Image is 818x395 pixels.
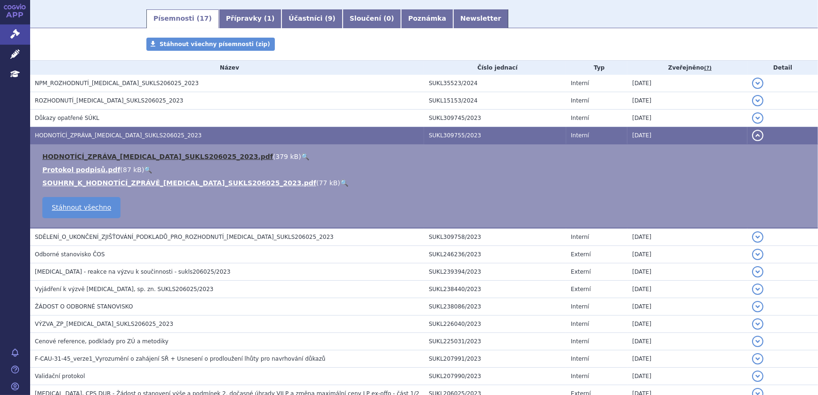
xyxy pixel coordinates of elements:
[340,179,348,187] a: 🔍
[424,281,566,298] td: SUKL238440/2023
[627,110,747,127] td: [DATE]
[123,166,142,174] span: 87 kB
[160,41,270,47] span: Stáhnout všechny písemnosti (zip)
[627,316,747,333] td: [DATE]
[424,350,566,368] td: SUKL207991/2023
[752,336,763,347] button: detail
[424,61,566,75] th: Číslo jednací
[424,368,566,385] td: SUKL207990/2023
[35,251,105,258] span: Odborné stanovisko ČOS
[281,9,342,28] a: Účastníci (9)
[752,284,763,295] button: detail
[752,112,763,124] button: detail
[146,38,275,51] a: Stáhnout všechny písemnosti (zip)
[42,152,809,161] li: ( )
[627,333,747,350] td: [DATE]
[571,286,591,292] span: Externí
[35,80,199,87] span: NPM_ROZHODNUTÍ_ZEJULA_SUKLS206025_2023
[752,318,763,330] button: detail
[752,231,763,243] button: detail
[752,266,763,277] button: detail
[566,61,627,75] th: Typ
[627,263,747,281] td: [DATE]
[627,368,747,385] td: [DATE]
[42,179,316,187] a: SOUHRN_K_HODNOTÍCÍ_ZPRÁVĚ_[MEDICAL_DATA]_SUKLS206025_2023.pdf
[424,228,566,246] td: SUKL309758/2023
[424,298,566,316] td: SUKL238086/2023
[35,115,99,121] span: Důkazy opatřené SÚKL
[35,132,202,139] span: HODNOTÍCÍ_ZPRÁVA_ZEJULA_SUKLS206025_2023
[571,97,589,104] span: Interní
[627,92,747,110] td: [DATE]
[571,269,591,275] span: Externí
[275,153,298,160] span: 379 kB
[35,338,168,345] span: Cenové reference, podklady pro ZÚ a metodiky
[200,15,209,22] span: 17
[424,75,566,92] td: SUKL35523/2024
[627,228,747,246] td: [DATE]
[627,75,747,92] td: [DATE]
[424,263,566,281] td: SUKL239394/2023
[35,269,231,275] span: Zejula - reakce na výzvu k součinnosti - sukls206025/2023
[424,246,566,263] td: SUKL246236/2023
[424,127,566,144] td: SUKL309755/2023
[752,371,763,382] button: detail
[328,15,333,22] span: 9
[752,353,763,364] button: detail
[752,249,763,260] button: detail
[424,316,566,333] td: SUKL226040/2023
[571,132,589,139] span: Interní
[267,15,272,22] span: 1
[571,80,589,87] span: Interní
[571,373,589,379] span: Interní
[571,115,589,121] span: Interní
[42,197,120,218] a: Stáhnout všechno
[571,303,589,310] span: Interní
[42,166,120,174] a: Protokol podpisů.pdf
[424,333,566,350] td: SUKL225031/2023
[35,97,184,104] span: ROZHODNUTÍ_ZEJULA_SUKLS206025_2023
[319,179,337,187] span: 77 kB
[571,234,589,240] span: Interní
[571,321,589,327] span: Interní
[401,9,453,28] a: Poznámka
[35,303,133,310] span: ŽÁDOST O ODBORNÉ STANOVISKO
[42,153,273,160] a: HODNOTÍCÍ_ZPRÁVA_[MEDICAL_DATA]_SUKLS206025_2023.pdf
[219,9,281,28] a: Přípravky (1)
[752,130,763,141] button: detail
[704,65,712,71] abbr: (?)
[627,350,747,368] td: [DATE]
[571,251,591,258] span: Externí
[752,95,763,106] button: detail
[42,165,809,174] li: ( )
[146,9,219,28] a: Písemnosti (17)
[35,234,334,240] span: SDĚLENÍ_O_UKONČENÍ_ZJIŠŤOVÁNÍ_PODKLADŮ_PRO_ROZHODNUTÍ_ZEJULA_SUKLS206025_2023
[301,153,309,160] a: 🔍
[627,246,747,263] td: [DATE]
[30,61,424,75] th: Název
[144,166,152,174] a: 🔍
[35,321,173,327] span: VÝZVA_ZP_ZEJULA_SUKLS206025_2023
[42,178,809,188] li: ( )
[571,338,589,345] span: Interní
[752,301,763,312] button: detail
[747,61,818,75] th: Detail
[752,78,763,89] button: detail
[35,286,214,292] span: Vyjádření k výzvě ZEJULA, sp. zn. SUKLS206025/2023
[35,373,85,379] span: Validační protokol
[343,9,401,28] a: Sloučení (0)
[627,127,747,144] td: [DATE]
[627,61,747,75] th: Zveřejněno
[453,9,508,28] a: Newsletter
[424,110,566,127] td: SUKL309745/2023
[627,298,747,316] td: [DATE]
[386,15,391,22] span: 0
[627,281,747,298] td: [DATE]
[35,355,325,362] span: F-CAU-31-45_verze1_Vyrozumění o zahájení SŘ + Usnesení o prodloužení lhůty pro navrhování důkazů
[424,92,566,110] td: SUKL15153/2024
[571,355,589,362] span: Interní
